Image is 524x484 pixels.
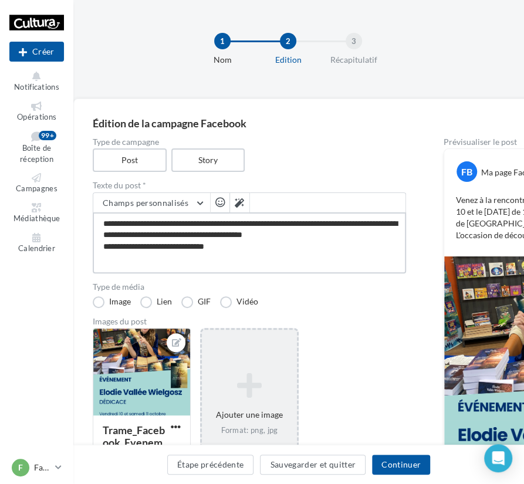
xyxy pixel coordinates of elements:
[34,462,50,473] p: Fayet
[93,296,131,308] label: Image
[93,181,406,189] label: Texte du post *
[220,296,258,308] label: Vidéo
[9,42,64,62] div: Nouvelle campagne
[103,198,188,208] span: Champs personnalisés
[457,161,477,182] div: FB
[185,54,260,66] div: Nom
[39,131,56,140] div: 99+
[13,214,60,223] span: Médiathèque
[9,128,64,166] a: Boîte de réception99+
[9,69,64,94] button: Notifications
[17,112,56,121] span: Opérations
[93,138,406,146] label: Type de campagne
[251,54,326,66] div: Edition
[103,424,165,473] div: Trame_Facebook_Evenement_2024 - elo...
[16,184,58,194] span: Campagnes
[93,317,406,326] div: Images du post
[18,243,55,253] span: Calendrier
[316,54,391,66] div: Récapitulatif
[93,283,406,291] label: Type de média
[140,296,172,308] label: Lien
[9,456,64,479] a: F Fayet
[9,99,64,124] a: Opérations
[167,455,254,475] button: Étape précédente
[9,231,64,256] a: Calendrier
[346,33,362,49] div: 3
[181,296,211,308] label: GIF
[93,148,167,172] label: Post
[9,201,64,226] a: Médiathèque
[9,171,64,196] a: Campagnes
[484,444,512,472] div: Open Intercom Messenger
[214,33,231,49] div: 1
[9,42,64,62] button: Créer
[372,455,430,475] button: Continuer
[18,462,23,473] span: F
[260,455,366,475] button: Sauvegarder et quitter
[14,82,59,92] span: Notifications
[93,193,210,213] button: Champs personnalisés
[171,148,245,172] label: Story
[20,144,53,164] span: Boîte de réception
[280,33,296,49] div: 2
